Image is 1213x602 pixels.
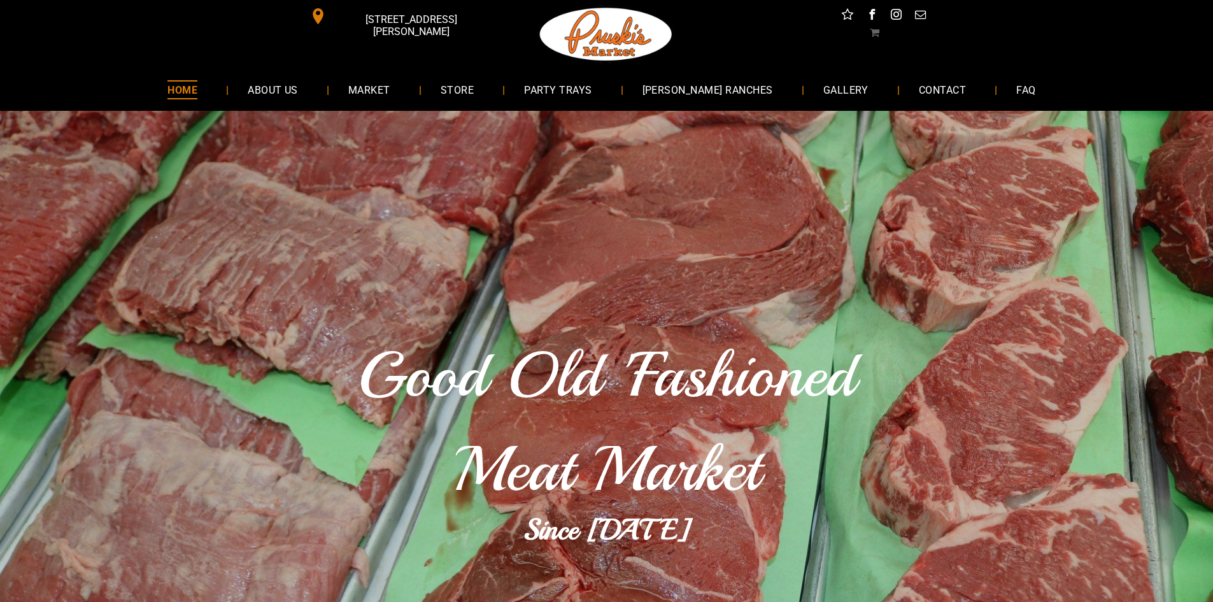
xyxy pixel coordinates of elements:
[623,73,792,106] a: [PERSON_NAME] RANCHES
[912,6,928,26] a: email
[804,73,888,106] a: GALLERY
[839,6,856,26] a: Social network
[329,7,493,44] span: [STREET_ADDRESS][PERSON_NAME]
[523,512,690,548] b: Since [DATE]
[422,73,493,106] a: STORE
[900,73,985,106] a: CONTACT
[505,73,611,106] a: PARTY TRAYS
[148,73,216,106] a: HOME
[863,6,880,26] a: facebook
[997,73,1054,106] a: FAQ
[888,6,904,26] a: instagram
[229,73,317,106] a: ABOUT US
[329,73,409,106] a: MARKET
[301,6,496,26] a: [STREET_ADDRESS][PERSON_NAME]
[358,336,855,509] span: Good Old 'Fashioned Meat Market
